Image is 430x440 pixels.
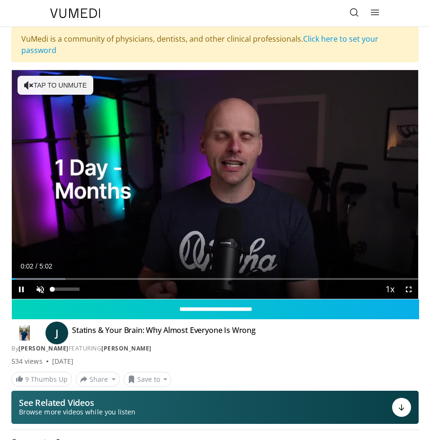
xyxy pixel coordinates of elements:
[52,287,79,291] div: Volume Level
[12,280,31,299] button: Pause
[18,76,93,95] button: Tap to unmute
[19,398,135,407] p: See Related Videos
[11,357,43,366] span: 534 views
[12,70,418,299] video-js: Video Player
[399,280,418,299] button: Fullscreen
[52,357,73,366] div: [DATE]
[12,278,418,280] div: Progress Bar
[25,375,29,384] span: 9
[20,262,33,270] span: 0:02
[19,407,135,417] span: Browse more videos while you listen
[101,344,152,352] a: [PERSON_NAME]
[72,325,256,341] h4: Statins & Your Brain: Why Almost Everyone Is Wrong
[45,322,68,344] a: J
[11,325,38,341] img: Dr. Jordan Rennicke
[11,372,72,386] a: 9 Thumbs Up
[31,280,50,299] button: Unmute
[11,344,419,353] div: By FEATURING
[50,9,100,18] img: VuMedi Logo
[124,372,172,387] button: Save to
[36,262,37,270] span: /
[380,280,399,299] button: Playback Rate
[11,27,419,62] div: VuMedi is a community of physicians, dentists, and other clinical professionals.
[18,344,69,352] a: [PERSON_NAME]
[76,372,120,387] button: Share
[11,391,419,424] button: See Related Videos Browse more videos while you listen
[39,262,52,270] span: 5:02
